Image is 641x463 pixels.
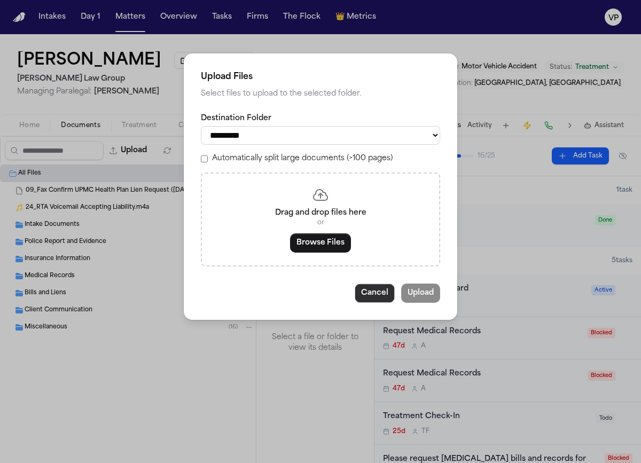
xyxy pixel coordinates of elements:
[212,153,393,164] label: Automatically split large documents (>100 pages)
[401,284,440,303] button: Upload
[201,70,440,83] h2: Upload Files
[201,88,440,100] p: Select files to upload to the selected folder.
[215,218,426,227] p: or
[355,284,395,303] button: Cancel
[215,208,426,218] p: Drag and drop files here
[201,113,440,124] label: Destination Folder
[290,233,351,253] button: Browse Files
